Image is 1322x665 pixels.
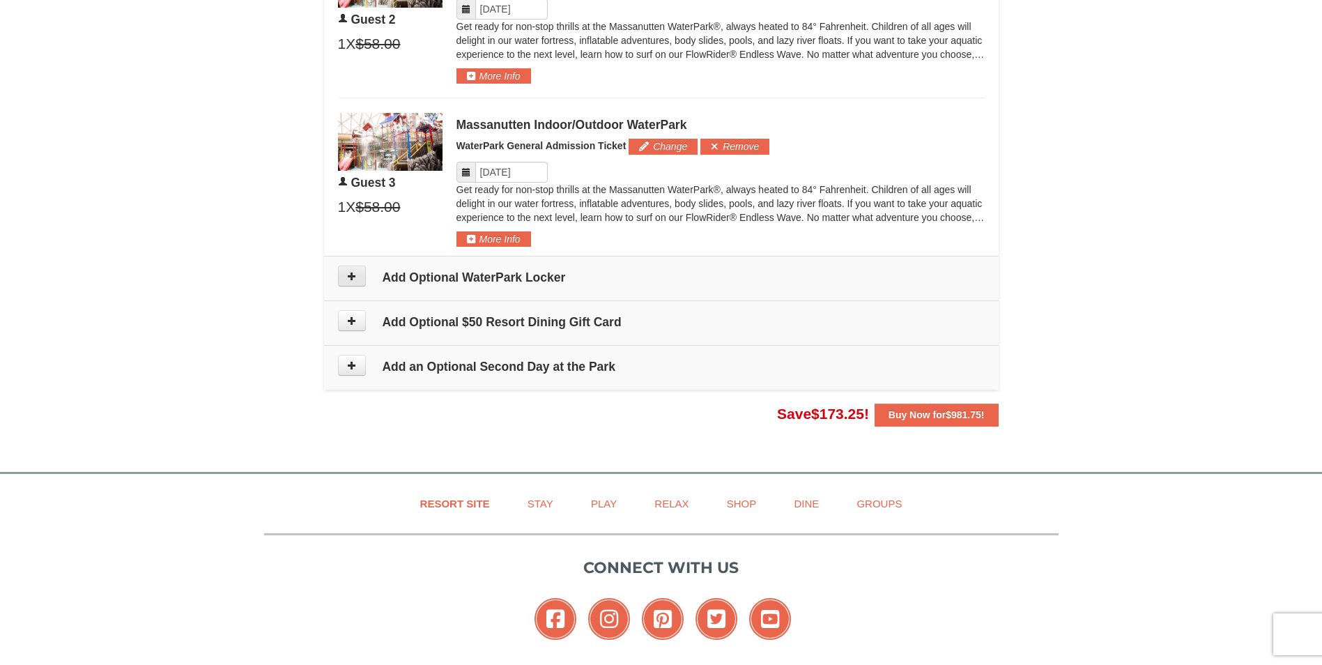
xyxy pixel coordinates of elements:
[456,140,627,151] span: WaterPark General Admission Ticket
[456,68,531,84] button: More Info
[338,270,985,284] h4: Add Optional WaterPark Locker
[456,118,985,132] div: Massanutten Indoor/Outdoor WaterPark
[777,406,869,422] span: Save !
[946,409,981,420] span: $981.75
[875,404,999,426] button: Buy Now for$981.75!
[456,183,985,224] p: Get ready for non-stop thrills at the Massanutten WaterPark®, always heated to 84° Fahrenheit. Ch...
[510,488,571,519] a: Stay
[338,33,346,54] span: 1
[456,231,531,247] button: More Info
[338,360,985,374] h4: Add an Optional Second Day at the Park
[700,139,769,154] button: Remove
[346,197,355,217] span: X
[351,13,395,26] span: Guest 2
[811,406,864,422] span: $173.25
[456,20,985,61] p: Get ready for non-stop thrills at the Massanutten WaterPark®, always heated to 84° Fahrenheit. Ch...
[574,488,634,519] a: Play
[403,488,507,519] a: Resort Site
[709,488,774,519] a: Shop
[839,488,919,519] a: Groups
[264,556,1059,579] p: Connect with us
[338,113,443,170] img: 6619917-1403-22d2226d.jpg
[355,33,400,54] span: $58.00
[338,315,985,329] h4: Add Optional $50 Resort Dining Gift Card
[355,197,400,217] span: $58.00
[338,197,346,217] span: 1
[637,488,706,519] a: Relax
[346,33,355,54] span: X
[776,488,836,519] a: Dine
[889,409,985,420] strong: Buy Now for !
[629,139,698,154] button: Change
[351,176,395,190] span: Guest 3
